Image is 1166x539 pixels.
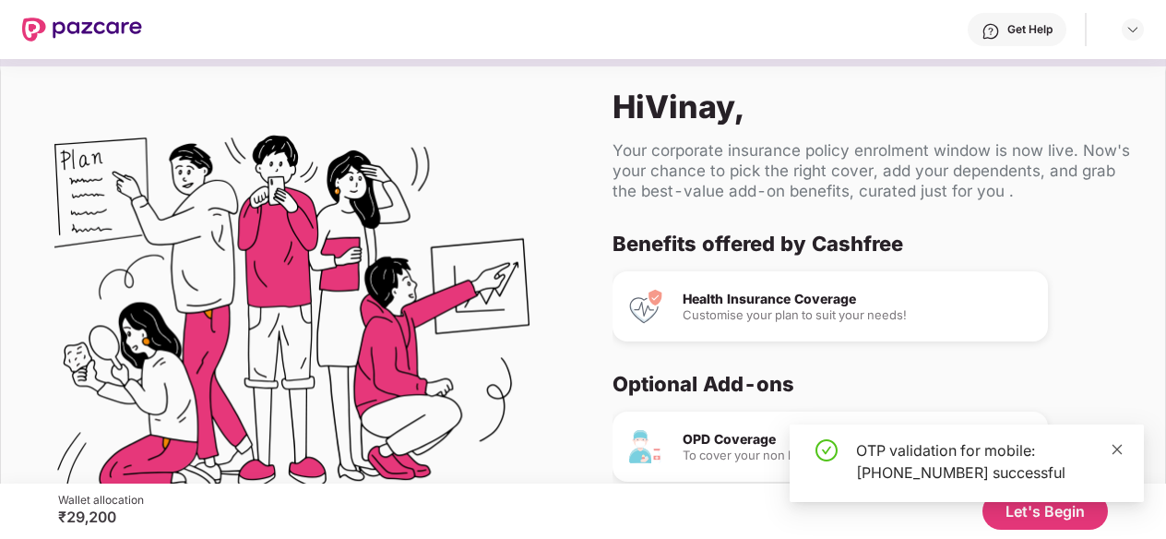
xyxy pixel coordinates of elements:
[683,433,1033,446] div: OPD Coverage
[613,140,1136,201] div: Your corporate insurance policy enrolment window is now live. Now's your chance to pick the right...
[683,449,1033,461] div: To cover your non hospitalisation expenses
[982,22,1000,41] img: svg+xml;base64,PHN2ZyBpZD0iSGVscC0zMngzMiIgeG1sbnM9Imh0dHA6Ly93d3cudzMub3JnLzIwMDAvc3ZnIiB3aWR0aD...
[58,493,144,508] div: Wallet allocation
[627,288,664,325] img: Health Insurance Coverage
[613,371,1121,397] div: Optional Add-ons
[613,88,1136,126] div: Hi Vinay ,
[1111,443,1124,456] span: close
[58,508,144,526] div: ₹29,200
[683,309,1033,321] div: Customise your plan to suit your needs!
[1125,22,1140,37] img: svg+xml;base64,PHN2ZyBpZD0iRHJvcGRvd24tMzJ4MzIiIHhtbG5zPSJodHRwOi8vd3d3LnczLm9yZy8yMDAwL3N2ZyIgd2...
[815,439,838,461] span: check-circle
[627,428,664,465] img: OPD Coverage
[613,231,1121,257] div: Benefits offered by Cashfree
[856,439,1122,484] div: OTP validation for mobile: [PHONE_NUMBER] successful
[22,18,142,42] img: New Pazcare Logo
[1007,22,1053,37] div: Get Help
[683,293,1033,305] div: Health Insurance Coverage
